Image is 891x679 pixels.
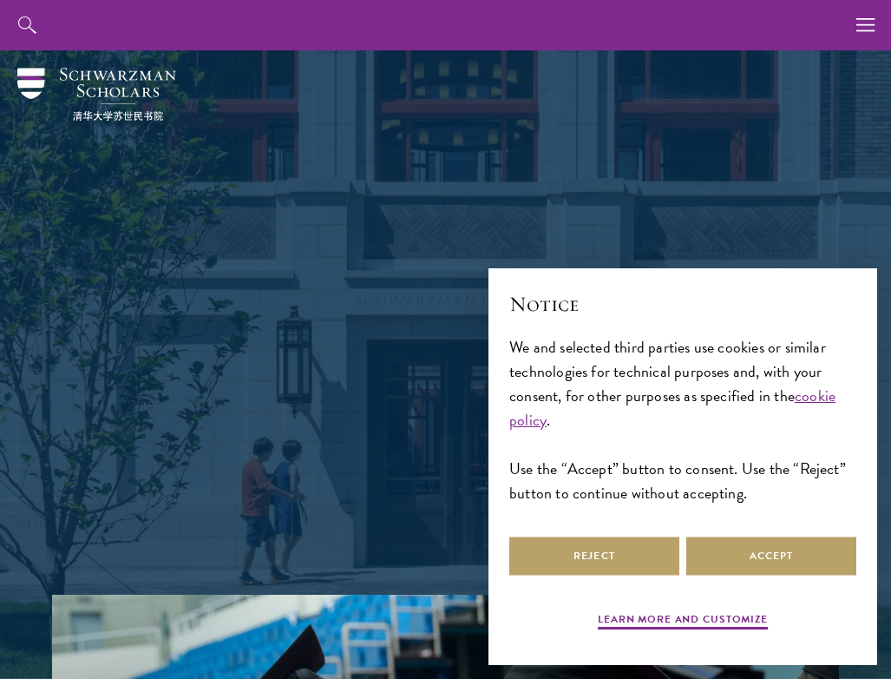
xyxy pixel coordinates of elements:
h2: Notice [509,289,856,319]
a: cookie policy [509,384,835,432]
img: Schwarzman Scholars [17,68,176,121]
button: Reject [509,537,679,576]
div: We and selected third parties use cookies or similar technologies for technical purposes and, wit... [509,335,856,506]
button: Learn more and customize [598,611,768,632]
button: Accept [686,537,856,576]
